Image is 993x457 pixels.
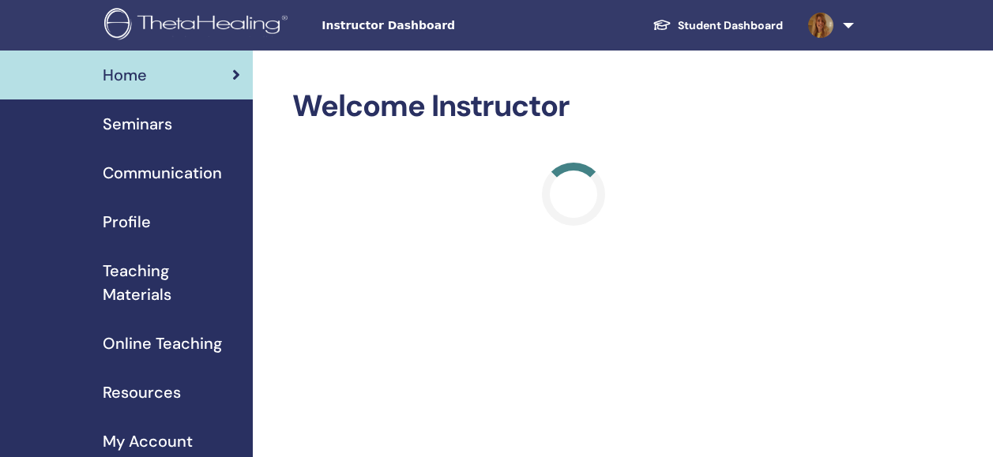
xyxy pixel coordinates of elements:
[653,18,671,32] img: graduation-cap-white.svg
[103,161,222,185] span: Communication
[103,332,222,355] span: Online Teaching
[103,210,151,234] span: Profile
[292,88,856,125] h2: Welcome Instructor
[103,380,181,404] span: Resources
[103,429,193,453] span: My Account
[640,11,796,40] a: Student Dashboard
[103,112,172,136] span: Seminars
[808,13,833,38] img: default.jpg
[104,8,293,43] img: logo.png
[103,63,147,87] span: Home
[322,17,559,34] span: Instructor Dashboard
[103,259,240,306] span: Teaching Materials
